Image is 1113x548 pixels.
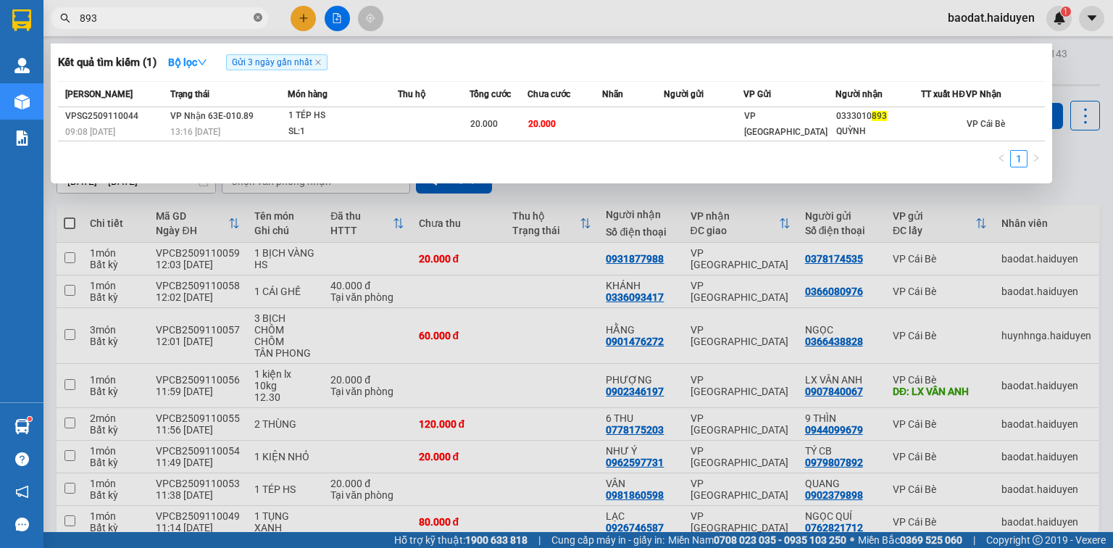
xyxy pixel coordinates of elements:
span: TT xuất HĐ [921,89,965,99]
h3: Kết quả tìm kiếm ( 1 ) [58,55,157,70]
img: solution-icon [14,130,30,146]
strong: Bộ lọc [168,57,207,68]
button: right [1027,150,1045,167]
span: 09:08 [DATE] [65,127,115,137]
span: left [997,154,1006,162]
span: Món hàng [288,89,328,99]
button: left [993,150,1010,167]
span: Thu hộ [398,89,425,99]
span: VP Nhận [966,89,1001,99]
div: SL: 1 [288,124,397,140]
span: VP [GEOGRAPHIC_DATA] [744,111,828,137]
span: search [60,13,70,23]
span: 13:16 [DATE] [170,127,220,137]
span: Người nhận [835,89,883,99]
li: 1 [1010,150,1027,167]
div: QUỲNH [836,124,920,139]
span: Tổng cước [470,89,511,99]
span: Chưa cước [528,89,570,99]
li: Previous Page [993,150,1010,167]
span: Trạng thái [170,89,209,99]
span: Người gửi [664,89,704,99]
span: question-circle [15,452,29,466]
span: 893 [872,111,887,121]
img: logo-vxr [12,9,31,31]
li: Next Page [1027,150,1045,167]
div: 1 TÉP HS [288,108,397,124]
span: VP Gửi [743,89,771,99]
span: message [15,518,29,531]
sup: 1 [28,417,32,421]
img: warehouse-icon [14,419,30,434]
a: 1 [1011,151,1027,167]
span: down [197,57,207,67]
span: [PERSON_NAME] [65,89,133,99]
span: VP Nhận 63E-010.89 [170,111,254,121]
input: Tìm tên, số ĐT hoặc mã đơn [80,10,251,26]
img: warehouse-icon [14,58,30,73]
span: 20.000 [470,119,498,129]
span: close-circle [254,12,262,25]
div: VPSG2509110044 [65,109,166,124]
span: Gửi 3 ngày gần nhất [226,54,328,70]
span: close-circle [254,13,262,22]
span: right [1032,154,1041,162]
span: 20.000 [528,119,556,129]
span: Nhãn [602,89,623,99]
span: close [314,59,322,66]
img: warehouse-icon [14,94,30,109]
span: notification [15,485,29,499]
div: 0333010 [836,109,920,124]
span: VP Cái Bè [967,119,1005,129]
button: Bộ lọcdown [157,51,219,74]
